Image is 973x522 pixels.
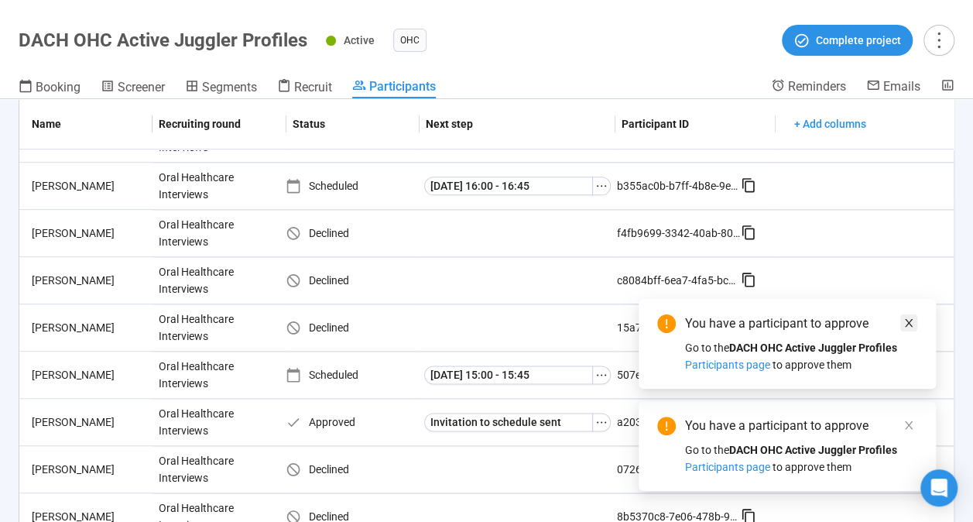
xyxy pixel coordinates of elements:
[202,80,257,94] span: Segments
[152,304,269,351] div: Oral Healthcare Interviews
[788,79,846,94] span: Reminders
[685,461,770,473] span: Participants page
[617,225,741,242] div: f4fb9699-3342-40ab-80ac-17870146cebf
[19,29,307,51] h1: DACH OHC Active Juggler Profiles
[617,272,741,289] div: c8084bff-6ea7-4fa5-bcd1-86f09807d2e6
[794,115,866,132] span: + Add columns
[816,32,901,49] span: Complete project
[771,78,846,97] a: Reminders
[152,99,286,149] th: Recruiting round
[430,177,529,194] span: [DATE] 16:00 - 16:45
[286,319,419,336] div: Declined
[592,177,611,195] button: ellipsis
[729,342,897,354] strong: DACH OHC Active Juggler Profiles
[152,257,269,304] div: Oral Healthcare Interviews
[657,417,676,435] span: exclamation-circle
[286,461,419,478] div: Declined
[685,314,917,333] div: You have a participant to approve
[923,25,954,56] button: more
[152,399,269,445] div: Oral Healthcare Interviews
[26,272,152,289] div: [PERSON_NAME]
[152,352,269,398] div: Oral Healthcare Interviews
[286,225,419,242] div: Declined
[344,34,375,46] span: Active
[592,366,611,384] button: ellipsis
[26,225,152,242] div: [PERSON_NAME]
[617,177,741,194] div: b355ac0b-b7ff-4b8e-9e7b-fcaccac2a845
[286,366,419,383] div: Scheduled
[424,366,593,384] button: [DATE] 15:00 - 15:45
[685,339,917,373] div: Go to the to approve them
[615,99,776,149] th: Participant ID
[101,78,165,98] a: Screener
[420,99,615,149] th: Next step
[36,80,81,94] span: Booking
[26,414,152,431] div: [PERSON_NAME]
[26,177,152,194] div: [PERSON_NAME]
[595,180,608,192] span: ellipsis
[928,29,949,50] span: more
[595,369,608,381] span: ellipsis
[286,99,420,149] th: Status
[617,319,741,336] div: 15a757cd-afbc-4297-84b8-dcdd37451555
[430,366,529,383] span: [DATE] 15:00 - 15:45
[286,177,419,194] div: Scheduled
[592,413,611,431] button: ellipsis
[277,78,332,98] a: Recruit
[424,177,593,195] button: [DATE] 16:00 - 16:45
[595,416,608,428] span: ellipsis
[152,210,269,256] div: Oral Healthcare Interviews
[152,446,269,493] div: Oral Healthcare Interviews
[617,414,741,431] div: a20377fa-69c9-4c51-af83-9ae5d1dfb4bd
[782,112,879,136] button: + Add columns
[118,80,165,94] span: Screener
[903,318,914,328] span: close
[685,417,917,435] div: You have a participant to approve
[685,441,917,476] div: Go to the to approve them
[430,414,561,431] span: Invitation to schedule sent
[883,79,920,94] span: Emails
[685,359,770,371] span: Participants page
[26,461,152,478] div: [PERSON_NAME]
[286,414,419,431] div: Approved
[369,79,436,94] span: Participants
[19,99,152,149] th: Name
[782,25,913,56] button: Complete project
[26,319,152,336] div: [PERSON_NAME]
[617,366,741,383] div: 507e8739-02bb-4948-b538-3e23e906f805
[26,366,152,383] div: [PERSON_NAME]
[400,33,420,48] span: OHC
[286,272,419,289] div: Declined
[920,469,958,507] div: Open Intercom Messenger
[866,78,920,97] a: Emails
[185,78,257,98] a: Segments
[352,78,436,98] a: Participants
[152,163,269,209] div: Oral Healthcare Interviews
[657,314,676,333] span: exclamation-circle
[294,80,332,94] span: Recruit
[617,461,741,478] div: 0726847a-564f-4246-acab-c8a67703a0d5
[424,413,593,431] button: Invitation to schedule sent
[903,420,914,431] span: close
[729,444,897,456] strong: DACH OHC Active Juggler Profiles
[19,78,81,98] a: Booking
